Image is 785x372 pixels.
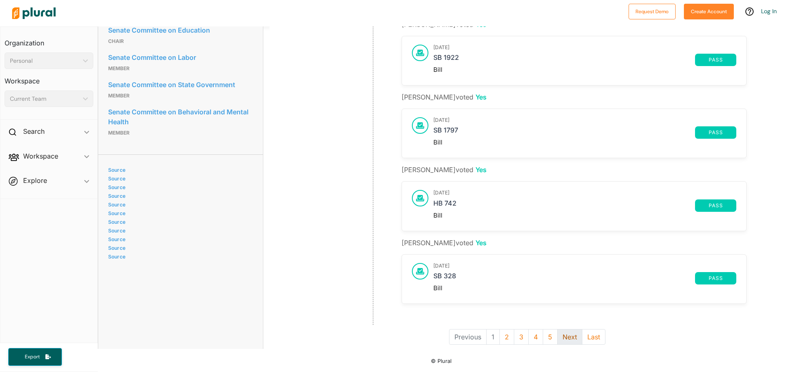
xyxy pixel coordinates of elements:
[402,20,487,28] span: [PERSON_NAME] voted
[514,329,529,345] button: 3
[23,127,45,136] h2: Search
[433,66,736,73] div: Bill
[108,167,251,173] a: Source
[433,45,736,50] h3: [DATE]
[108,106,253,128] a: Senate Committee on Behavioral and Mental Health
[433,126,695,139] a: SB 1797
[433,139,736,146] div: Bill
[700,203,731,208] span: pass
[108,219,251,225] a: Source
[700,276,731,281] span: pass
[108,227,251,234] a: Source
[10,95,80,103] div: Current Team
[108,175,251,182] a: Source
[5,31,93,49] h3: Organization
[543,329,558,345] button: 5
[108,210,251,216] a: Source
[8,348,62,366] button: Export
[108,193,251,199] a: Source
[108,236,251,242] a: Source
[402,239,487,247] span: [PERSON_NAME] voted
[433,272,695,284] a: SB 328
[108,91,253,101] p: Member
[433,212,736,219] div: Bill
[108,128,253,138] p: Member
[433,190,736,196] h3: [DATE]
[700,130,731,135] span: pass
[684,7,734,15] a: Create Account
[433,199,695,212] a: HB 742
[557,329,582,345] button: Next
[475,93,487,101] span: Yes
[433,117,736,123] h3: [DATE]
[528,329,543,345] button: 4
[108,184,251,190] a: Source
[431,358,452,364] small: © Plural
[108,51,253,64] a: Senate Committee on Labor
[108,201,251,208] a: Source
[629,7,676,15] a: Request Demo
[684,4,734,19] button: Create Account
[108,245,251,251] a: Source
[475,166,487,174] span: Yes
[108,254,251,260] a: Source
[19,353,45,360] span: Export
[629,4,676,19] button: Request Demo
[761,7,777,15] a: Log In
[108,64,253,73] p: Member
[433,263,736,269] h3: [DATE]
[108,24,253,36] a: Senate Committee on Education
[108,36,253,46] p: Chair
[402,93,487,101] span: [PERSON_NAME] voted
[582,329,605,345] button: Last
[433,54,695,66] a: SB 1922
[108,78,253,91] a: Senate Committee on State Government
[700,57,731,62] span: pass
[475,20,487,28] span: Yes
[499,329,514,345] button: 2
[5,69,93,87] h3: Workspace
[433,284,736,292] div: Bill
[402,166,487,174] span: [PERSON_NAME] voted
[475,239,487,247] span: Yes
[10,57,80,65] div: Personal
